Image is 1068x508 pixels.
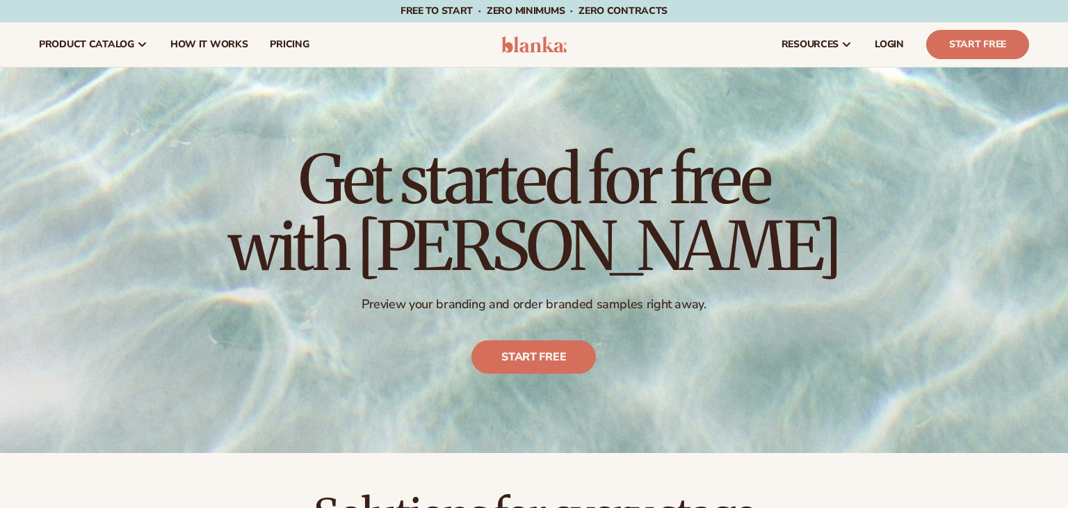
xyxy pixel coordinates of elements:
span: pricing [270,39,309,50]
a: Start free [472,341,597,374]
a: resources [770,22,864,67]
span: Free to start · ZERO minimums · ZERO contracts [400,4,667,17]
a: Start Free [926,30,1029,59]
a: product catalog [28,22,159,67]
h1: Get started for free with [PERSON_NAME] [228,146,840,280]
p: Preview your branding and order branded samples right away. [228,296,840,312]
a: LOGIN [864,22,915,67]
a: How It Works [159,22,259,67]
a: pricing [259,22,320,67]
span: How It Works [170,39,248,50]
img: logo [501,36,567,53]
span: LOGIN [875,39,904,50]
span: resources [782,39,839,50]
span: product catalog [39,39,134,50]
